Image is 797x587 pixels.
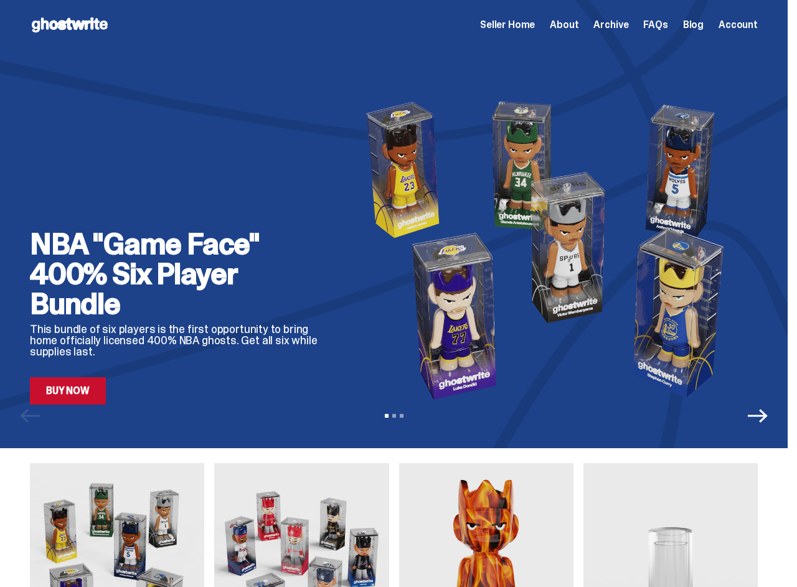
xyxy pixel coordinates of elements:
img: NBA "Game Face" 400% Six Player Bundle [345,95,758,405]
a: Account [719,20,758,30]
a: About [550,20,578,30]
a: Buy Now [30,377,106,405]
h2: NBA "Game Face" 400% Six Player Bundle [30,229,325,319]
a: Archive [593,20,628,30]
a: Blog [683,20,704,30]
button: View slide 1 [385,414,389,418]
button: View slide 3 [400,414,403,418]
a: FAQs [643,20,667,30]
button: Next [748,406,768,426]
button: View slide 2 [392,414,396,418]
a: Seller Home [480,20,535,30]
p: This bundle of six players is the first opportunity to bring home officially licensed 400% NBA gh... [30,324,325,357]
